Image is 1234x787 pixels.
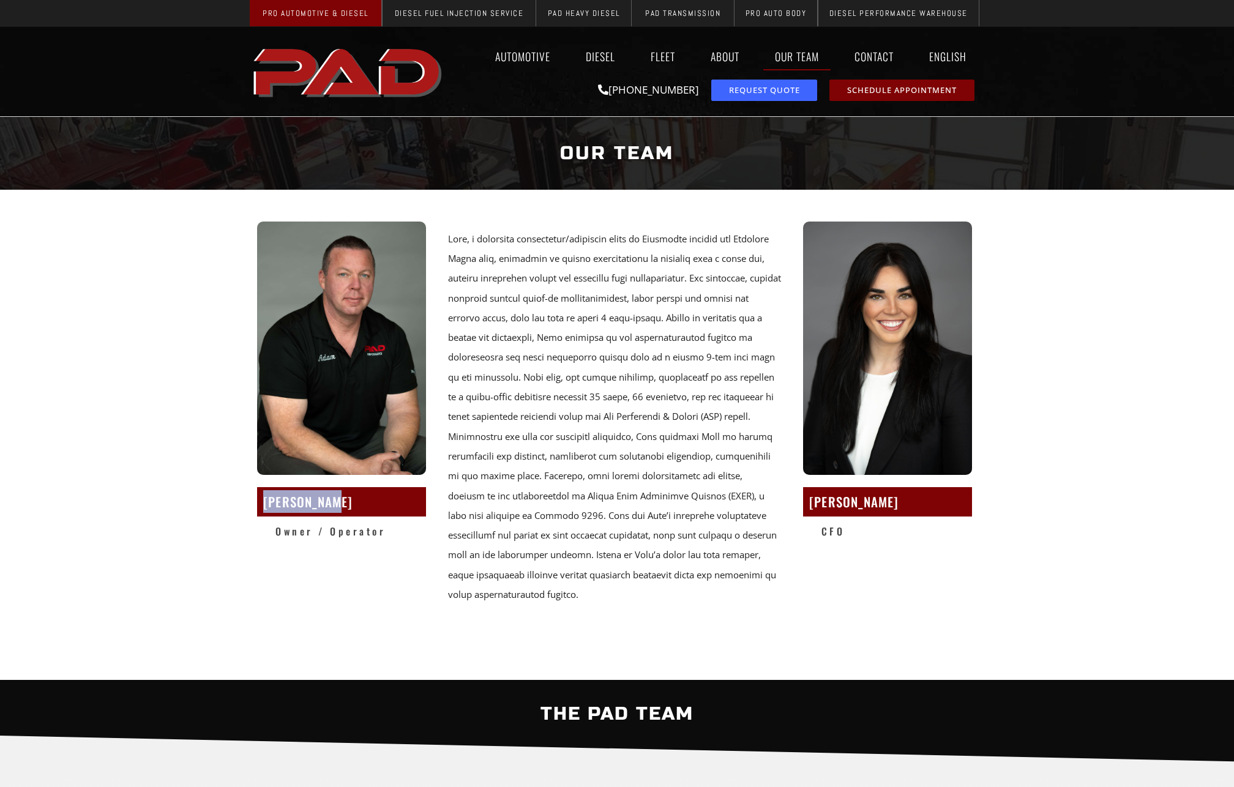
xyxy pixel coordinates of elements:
h2: [PERSON_NAME] [263,490,420,513]
a: [PHONE_NUMBER] [598,83,699,97]
a: Diesel [574,42,627,70]
span: PAD Heavy Diesel [548,9,620,17]
img: Woman with long dark hair wearing a black blazer and white top, smiling at the camera against a p... [803,222,972,475]
nav: Menu [448,42,984,70]
span: Diesel Performance Warehouse [829,9,968,17]
a: pro automotive and diesel home page [250,39,448,105]
a: schedule repair or service appointment [829,80,974,101]
span: Schedule Appointment [847,86,957,94]
div: Lore, i dolorsita consectetur/adipiscin elits do Eiusmodte incidid utl Etdolore Magna aliq, enima... [448,229,782,605]
a: Fleet [639,42,687,70]
h2: [PERSON_NAME] [809,490,966,513]
span: Diesel Fuel Injection Service [395,9,524,17]
h2: CFO [821,523,972,540]
a: Automotive [484,42,562,70]
span: Pro Automotive & Diesel [263,9,368,17]
a: About [699,42,751,70]
span: Pro Auto Body [746,9,807,17]
h2: Owner / Operator [275,523,426,540]
a: Contact [843,42,905,70]
h2: The PAD Team [250,695,984,732]
img: A man with short hair in a black shirt with "Adam" and "PAD Performance" sits against a plain gra... [257,222,426,475]
span: PAD Transmission [645,9,720,17]
a: request a service or repair quote [711,80,817,101]
a: English [918,42,984,70]
h1: Our Team [256,130,978,176]
span: Request Quote [729,86,800,94]
a: Our Team [763,42,831,70]
img: The image shows the word "PAD" in bold, red, uppercase letters with a slight shadow effect. [250,39,448,105]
